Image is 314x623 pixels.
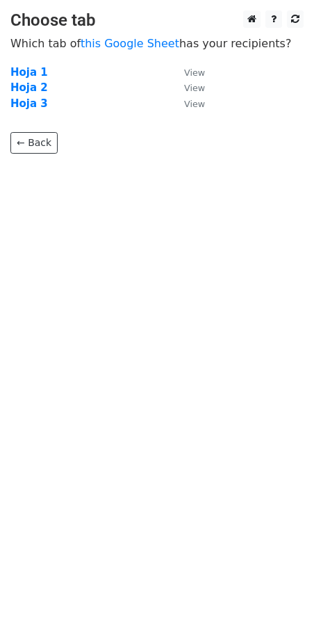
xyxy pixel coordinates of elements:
a: Hoja 1 [10,66,48,79]
a: Hoja 2 [10,81,48,94]
h3: Choose tab [10,10,304,31]
a: View [170,97,205,110]
a: ← Back [10,132,58,154]
a: this Google Sheet [81,37,179,50]
a: View [170,81,205,94]
small: View [184,99,205,109]
a: Hoja 3 [10,97,48,110]
p: Which tab of has your recipients? [10,36,304,51]
a: View [170,66,205,79]
small: View [184,83,205,93]
small: View [184,67,205,78]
